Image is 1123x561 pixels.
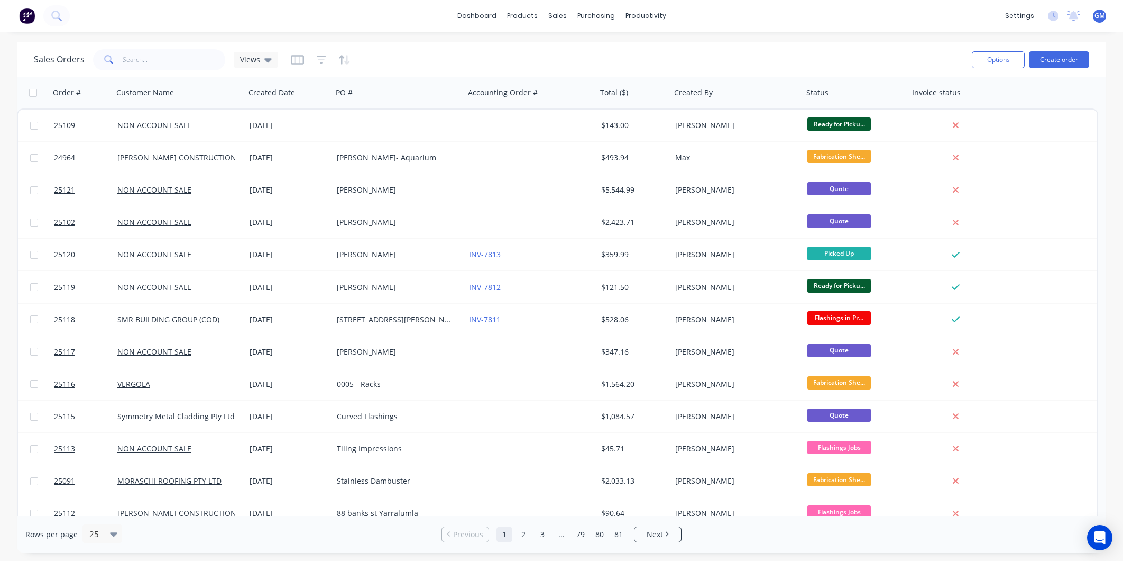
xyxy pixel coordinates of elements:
[1029,51,1089,68] button: Create order
[123,49,226,70] input: Search...
[54,174,117,206] a: 25121
[601,120,664,131] div: $143.00
[634,529,681,540] a: Next page
[117,411,235,421] a: Symmetry Metal Cladding Pty Ltd
[250,120,328,131] div: [DATE]
[807,344,871,357] span: Quote
[117,185,191,195] a: NON ACCOUNT SALE
[442,529,489,540] a: Previous page
[601,411,664,422] div: $1,084.57
[502,8,543,24] div: products
[54,206,117,238] a: 25102
[806,87,829,98] div: Status
[601,508,664,519] div: $90.64
[34,55,85,65] h1: Sales Orders
[250,347,328,357] div: [DATE]
[117,282,191,292] a: NON ACCOUNT SALE
[54,508,75,519] span: 25112
[54,476,75,486] span: 25091
[437,527,686,542] ul: Pagination
[250,444,328,454] div: [DATE]
[601,444,664,454] div: $45.71
[674,87,713,98] div: Created By
[468,87,538,98] div: Accounting Order #
[675,444,793,454] div: [PERSON_NAME]
[250,282,328,293] div: [DATE]
[54,142,117,174] a: 24964
[573,527,588,542] a: Page 79
[601,282,664,293] div: $121.50
[1087,525,1112,550] div: Open Intercom Messenger
[337,282,454,293] div: [PERSON_NAME]
[469,282,501,292] a: INV-7812
[675,249,793,260] div: [PERSON_NAME]
[452,8,502,24] a: dashboard
[807,505,871,519] span: Flashings Jobs
[807,117,871,131] span: Ready for Picku...
[675,185,793,195] div: [PERSON_NAME]
[601,185,664,195] div: $5,544.99
[117,249,191,259] a: NON ACCOUNT SALE
[54,433,117,465] a: 25113
[250,476,328,486] div: [DATE]
[336,87,353,98] div: PO #
[54,110,117,141] a: 25109
[543,8,572,24] div: sales
[675,120,793,131] div: [PERSON_NAME]
[807,441,871,454] span: Flashings Jobs
[675,476,793,486] div: [PERSON_NAME]
[453,529,483,540] span: Previous
[54,185,75,195] span: 25121
[337,379,454,390] div: 0005 - Racks
[535,527,550,542] a: Page 3
[675,379,793,390] div: [PERSON_NAME]
[117,379,150,389] a: VERGOLA
[337,185,454,195] div: [PERSON_NAME]
[54,314,75,325] span: 25118
[675,411,793,422] div: [PERSON_NAME]
[250,249,328,260] div: [DATE]
[116,87,174,98] div: Customer Name
[337,249,454,260] div: [PERSON_NAME]
[19,8,35,24] img: Factory
[469,314,501,324] a: INV-7811
[469,249,501,259] a: INV-7813
[807,279,871,292] span: Ready for Picku...
[54,379,75,390] span: 25116
[54,152,75,163] span: 24964
[337,314,454,325] div: [STREET_ADDRESS][PERSON_NAME]
[250,508,328,519] div: [DATE]
[601,249,664,260] div: $359.99
[117,347,191,357] a: NON ACCOUNT SALE
[54,282,75,293] span: 25119
[592,527,607,542] a: Page 80
[601,152,664,163] div: $493.94
[54,249,75,260] span: 25120
[807,409,871,422] span: Quote
[675,152,793,163] div: Max
[117,508,241,518] a: [PERSON_NAME] CONSTRUCTIONS
[337,508,454,519] div: 88 banks st Yarralumla
[912,87,961,98] div: Invoice status
[1000,8,1039,24] div: settings
[117,152,241,162] a: [PERSON_NAME] CONSTRUCTIONS
[807,247,871,260] span: Picked Up
[972,51,1025,68] button: Options
[554,527,569,542] a: Jump forward
[601,379,664,390] div: $1,564.20
[54,368,117,400] a: 25116
[54,411,75,422] span: 25115
[54,347,75,357] span: 25117
[516,527,531,542] a: Page 2
[601,314,664,325] div: $528.06
[240,54,260,65] span: Views
[601,476,664,486] div: $2,033.13
[337,444,454,454] div: Tiling Impressions
[675,217,793,228] div: [PERSON_NAME]
[337,476,454,486] div: Stainless Dambuster
[807,311,871,324] span: Flashings in Pr...
[53,87,81,98] div: Order #
[601,217,664,228] div: $2,423.71
[54,304,117,336] a: 25118
[675,314,793,325] div: [PERSON_NAME]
